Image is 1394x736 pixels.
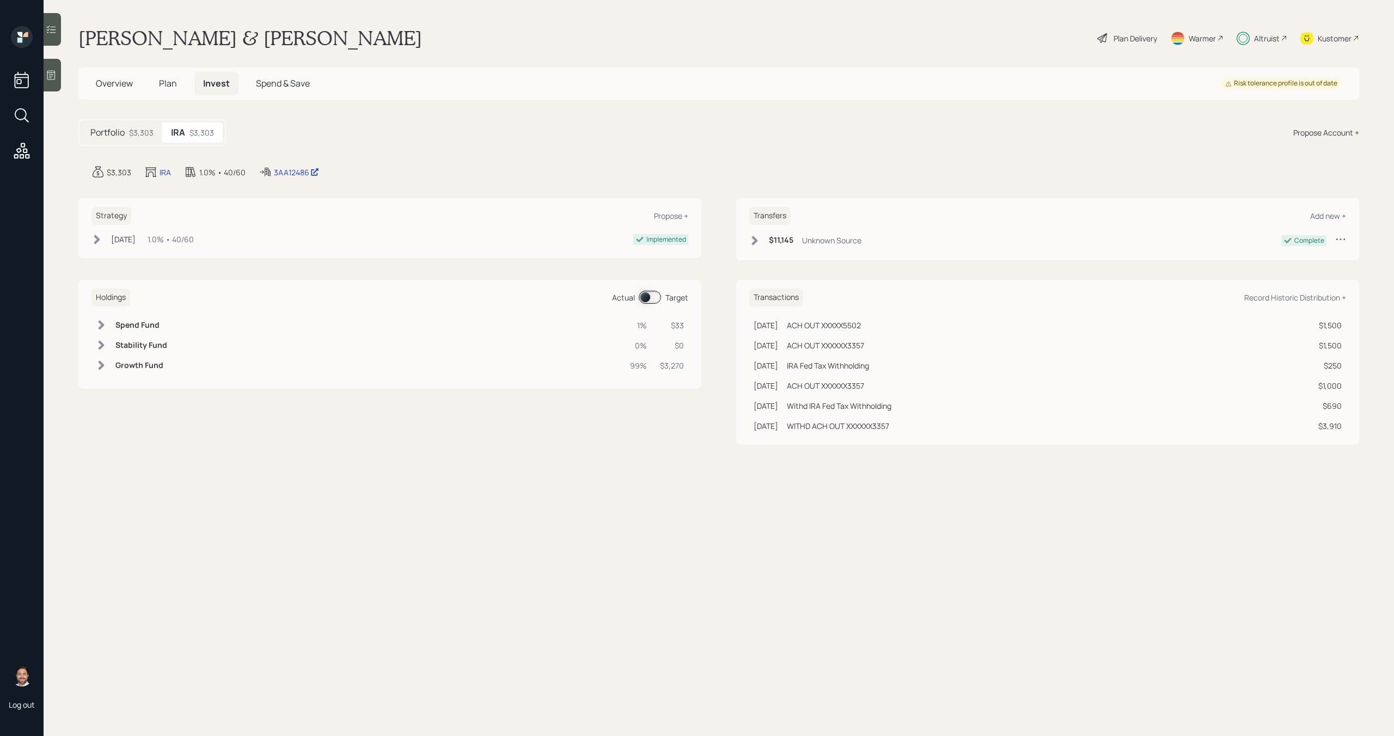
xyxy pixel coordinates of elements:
[90,127,125,138] h5: Portfolio
[660,340,684,351] div: $0
[115,341,167,350] h6: Stability Fund
[1318,380,1342,391] div: $1,000
[1189,33,1216,44] div: Warmer
[1318,340,1342,351] div: $1,500
[1318,420,1342,432] div: $3,910
[129,127,154,138] div: $3,303
[787,380,864,391] div: ACH OUT XXXXXX3357
[1254,33,1280,44] div: Altruist
[646,235,686,244] div: Implemented
[787,320,861,331] div: ACH OUT XXXXX5502
[612,292,635,303] div: Actual
[159,77,177,89] span: Plan
[107,167,131,178] div: $3,303
[203,77,230,89] span: Invest
[9,700,35,710] div: Log out
[1318,400,1342,412] div: $690
[160,167,171,178] div: IRA
[787,400,891,412] div: Withd IRA Fed Tax Withholding
[754,340,778,351] div: [DATE]
[199,167,246,178] div: 1.0% • 40/60
[96,77,133,89] span: Overview
[1310,211,1346,221] div: Add new +
[1294,236,1324,246] div: Complete
[256,77,310,89] span: Spend & Save
[660,320,684,331] div: $33
[274,167,319,178] div: 3AA12486
[115,321,167,330] h6: Spend Fund
[1318,360,1342,371] div: $250
[189,127,214,138] div: $3,303
[754,380,778,391] div: [DATE]
[11,665,33,686] img: michael-russo-headshot.png
[749,289,803,306] h6: Transactions
[91,289,130,306] h6: Holdings
[78,26,422,50] h1: [PERSON_NAME] & [PERSON_NAME]
[802,235,861,246] div: Unknown Source
[148,234,194,245] div: 1.0% • 40/60
[1293,127,1359,138] div: Propose Account +
[630,340,647,351] div: 0%
[787,420,889,432] div: WITHD ACH OUT XXXXXX3357
[754,360,778,371] div: [DATE]
[660,360,684,371] div: $3,270
[630,360,647,371] div: 99%
[749,207,791,225] h6: Transfers
[754,420,778,432] div: [DATE]
[115,361,167,370] h6: Growth Fund
[111,234,136,245] div: [DATE]
[1225,79,1337,88] div: Risk tolerance profile is out of date
[665,292,688,303] div: Target
[754,320,778,331] div: [DATE]
[754,400,778,412] div: [DATE]
[1114,33,1157,44] div: Plan Delivery
[787,360,869,371] div: IRA Fed Tax Withholding
[1318,320,1342,331] div: $1,500
[1318,33,1352,44] div: Kustomer
[1244,292,1346,303] div: Record Historic Distribution +
[769,236,793,245] h6: $11,145
[630,320,647,331] div: 1%
[654,211,688,221] div: Propose +
[787,340,864,351] div: ACH OUT XXXXXX3357
[91,207,131,225] h6: Strategy
[171,127,185,138] h5: IRA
